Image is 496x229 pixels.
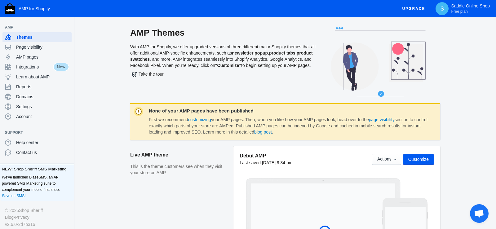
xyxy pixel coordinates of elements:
dt: None of your AMP pages have been published [149,108,429,114]
button: Add a sales channel [63,131,73,134]
h2: Live AMP theme [130,146,227,164]
b: product swatches [130,51,313,62]
a: Save on SMS! [2,193,26,199]
a: Themes [2,32,72,42]
span: Account [16,113,69,120]
a: Shop Sheriff [19,207,43,214]
a: Learn about AMP [2,72,72,82]
a: Reports [2,82,72,92]
a: AMP pages [2,52,72,62]
a: Domains [2,92,72,102]
img: Shop Sheriff Logo [5,3,15,14]
span: S [439,6,445,12]
span: Settings [16,103,69,110]
span: Domains [16,94,69,100]
a: Privacy [15,214,29,221]
a: Account [2,112,72,121]
a: IntegrationsNew [2,62,72,72]
span: [DATE] 9:34 pm [262,160,293,165]
dd: First we recommend your AMP pages. Then, when you like how your AMP pages look, head over to the ... [149,117,429,135]
a: blog post [254,130,272,134]
div: • [5,214,69,221]
div: © 2025 [5,207,69,214]
button: Add a sales channel [63,26,73,29]
p: Saddle Online Shop [451,3,490,14]
span: New [53,63,69,71]
a: Page visibility [2,42,72,52]
button: Actions [372,154,401,165]
div: With AMP for Shopify, we offer upgraded versions of three different major Shopify themes that all... [130,27,316,103]
span: AMP [5,24,63,30]
a: Contact us [2,148,72,157]
span: Upgrade [402,3,425,14]
span: Integrations [16,64,53,70]
span: Customize [408,157,429,162]
a: Settings [2,102,72,112]
p: This is the theme customers see when they visit your store on AMP. [130,164,227,176]
h5: Debut AMP [240,152,292,159]
span: Actions [377,157,392,162]
span: AMP for Shopify [19,6,50,11]
a: Blog [5,214,14,221]
b: product tabs [269,51,295,55]
div: Open chat [470,204,489,223]
b: newsletter popup [232,51,268,55]
b: "Customize" [215,63,241,68]
a: customizing [188,117,211,122]
div: Last saved: [240,160,292,166]
h2: AMP Themes [130,27,316,38]
span: Contact us [16,149,69,156]
span: AMP pages [16,54,69,60]
a: page visibility [369,117,395,122]
span: Help center [16,139,69,146]
span: Page visibility [16,44,69,50]
div: v2.6.0-2d7b316 [5,221,69,228]
span: Themes [16,34,69,40]
button: Take the tour [130,68,165,80]
span: Support [5,130,63,136]
span: Free plan [451,9,467,14]
span: Reports [16,84,69,90]
button: Upgrade [397,3,430,15]
button: Customize [403,154,434,165]
span: Take the tour [132,72,164,77]
span: Learn about AMP [16,74,69,80]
